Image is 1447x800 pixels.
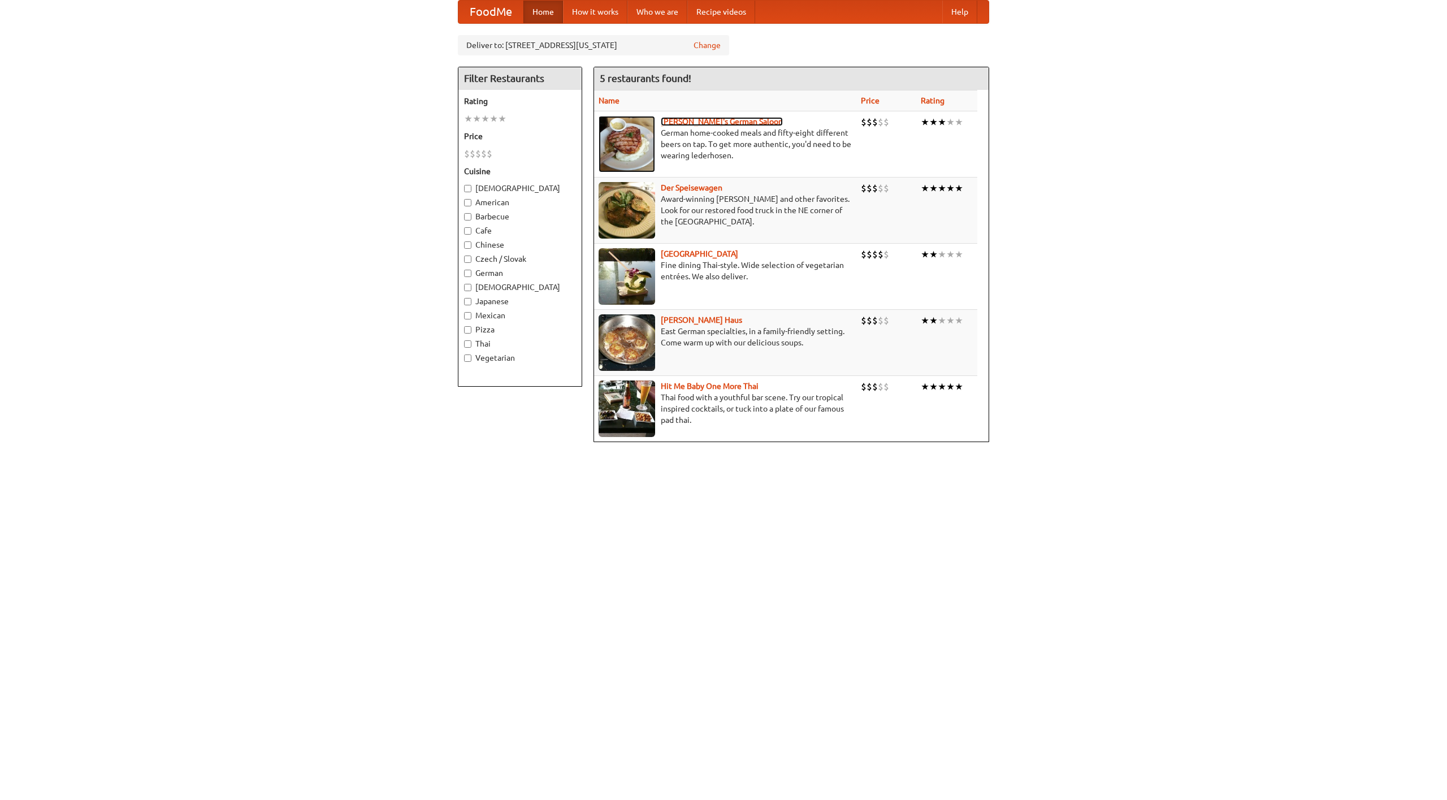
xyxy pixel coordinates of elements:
li: $ [872,182,878,194]
input: American [464,199,471,206]
label: [DEMOGRAPHIC_DATA] [464,183,576,194]
li: $ [878,182,883,194]
li: ★ [464,113,473,125]
li: $ [481,148,487,160]
li: $ [861,116,867,128]
input: Barbecue [464,213,471,220]
input: [DEMOGRAPHIC_DATA] [464,284,471,291]
li: $ [867,248,872,261]
li: ★ [955,182,963,194]
h5: Price [464,131,576,142]
li: $ [861,248,867,261]
li: ★ [938,116,946,128]
label: Japanese [464,296,576,307]
a: [PERSON_NAME] Haus [661,315,742,325]
li: ★ [938,248,946,261]
li: ★ [946,380,955,393]
label: [DEMOGRAPHIC_DATA] [464,282,576,293]
li: $ [878,248,883,261]
h4: Filter Restaurants [458,67,582,90]
input: German [464,270,471,277]
a: [PERSON_NAME]'s German Saloon [661,117,783,126]
a: [GEOGRAPHIC_DATA] [661,249,738,258]
label: Vegetarian [464,352,576,364]
input: [DEMOGRAPHIC_DATA] [464,185,471,192]
li: ★ [946,116,955,128]
li: ★ [929,380,938,393]
li: ★ [921,380,929,393]
a: Hit Me Baby One More Thai [661,382,759,391]
a: Recipe videos [687,1,755,23]
h5: Rating [464,96,576,107]
input: Vegetarian [464,354,471,362]
li: $ [883,182,889,194]
li: $ [883,116,889,128]
li: ★ [921,314,929,327]
li: ★ [921,248,929,261]
img: speisewagen.jpg [599,182,655,239]
li: $ [867,314,872,327]
a: Who we are [627,1,687,23]
input: Japanese [464,298,471,305]
li: $ [867,380,872,393]
input: Chinese [464,241,471,249]
label: American [464,197,576,208]
li: ★ [955,380,963,393]
li: $ [861,182,867,194]
img: kohlhaus.jpg [599,314,655,371]
li: $ [872,314,878,327]
li: ★ [955,116,963,128]
input: Czech / Slovak [464,256,471,263]
a: FoodMe [458,1,523,23]
li: $ [878,314,883,327]
li: ★ [489,113,498,125]
label: Pizza [464,324,576,335]
img: esthers.jpg [599,116,655,172]
p: Thai food with a youthful bar scene. Try our tropical inspired cocktails, or tuck into a plate of... [599,392,852,426]
li: $ [867,182,872,194]
label: German [464,267,576,279]
input: Pizza [464,326,471,334]
a: Der Speisewagen [661,183,722,192]
li: $ [867,116,872,128]
label: Czech / Slovak [464,253,576,265]
a: Home [523,1,563,23]
p: German home-cooked meals and fifty-eight different beers on tap. To get more authentic, you'd nee... [599,127,852,161]
li: ★ [946,314,955,327]
li: ★ [955,248,963,261]
li: ★ [921,116,929,128]
li: $ [878,380,883,393]
input: Thai [464,340,471,348]
li: $ [883,380,889,393]
li: $ [883,248,889,261]
li: ★ [921,182,929,194]
div: Deliver to: [STREET_ADDRESS][US_STATE] [458,35,729,55]
li: ★ [955,314,963,327]
label: Thai [464,338,576,349]
ng-pluralize: 5 restaurants found! [600,73,691,84]
img: babythai.jpg [599,380,655,437]
li: ★ [473,113,481,125]
li: ★ [929,116,938,128]
a: Rating [921,96,945,105]
input: Mexican [464,312,471,319]
a: Change [694,40,721,51]
li: $ [883,314,889,327]
li: ★ [929,182,938,194]
label: Chinese [464,239,576,250]
label: Cafe [464,225,576,236]
img: satay.jpg [599,248,655,305]
li: $ [464,148,470,160]
li: ★ [938,380,946,393]
input: Cafe [464,227,471,235]
li: ★ [929,248,938,261]
a: Price [861,96,880,105]
label: Barbecue [464,211,576,222]
p: Fine dining Thai-style. Wide selection of vegetarian entrées. We also deliver. [599,260,852,282]
li: ★ [929,314,938,327]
